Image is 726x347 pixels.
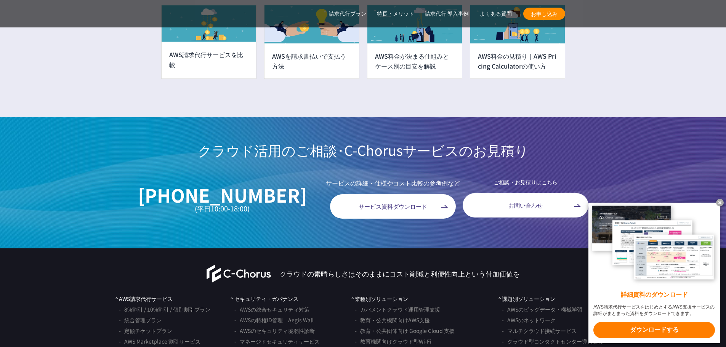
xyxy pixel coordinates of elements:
a: AWS Marketplace 割引サービス [119,336,200,347]
a: セキュリティ・ガバナンス [231,295,298,303]
a: AWS料金の見積もり方法 AWS料金の見積り｜AWS Pricing Calculatorの使い方 [470,5,565,78]
a: AWSの総合セキュリティ対策 [234,304,309,315]
small: (平日10:00-18:00) [138,205,307,212]
a: 定額チケットプラン [119,325,172,336]
a: AWSのビッグデータ・機械学習 [502,304,582,315]
a: サービス資料ダウンロード [330,194,456,219]
p: クラウドの素晴らしさはそのままにコスト削減と利便性向上という付加価値を [280,268,520,278]
a: AWS請求代行サービス [115,295,173,303]
a: 請求代行プラン [329,10,366,18]
h3: AWS料金が決まる仕組みとケース別の目安を解説 [375,51,454,71]
a: 請求代行 導入事例 [425,10,469,18]
a: ガバメントクラウド運用管理支援 [355,304,440,315]
a: 教育機関向けクラウド型Wi-Fi [355,336,431,347]
a: AWSのセキュリティ脆弱性診断 [234,325,315,336]
img: AWSを請求書払いで支払う方法 [264,5,359,43]
a: 特長・メリット [377,10,414,18]
a: お問い合わせ [463,193,588,217]
img: AWS料金の見積もり方法 [470,5,565,43]
a: 教育・公共団体向け Google Cloud 支援 [355,325,455,336]
h3: AWS料金の見積り｜AWS Pricing Calculatorの使い方 [478,51,557,71]
span: 業種別ソリューション [351,295,408,303]
a: AWS料金はどう決まる？ AWS料金が決まる仕組みとケース別の目安を解説 [367,5,462,78]
a: お申し込み [523,8,565,20]
p: サービスの詳細・仕様やコスト比較の参考例など [326,178,460,187]
a: よくある質問 [480,10,512,18]
p: ご相談・お見積りはこちら [463,178,588,186]
a: 詳細資料のダウンロード AWS請求代行サービスをはじめとするAWS支援サービスの詳細がまとまった資料をダウンロードできます。 ダウンロードする [588,203,720,343]
x-t: 詳細資料のダウンロード [593,291,715,299]
h3: AWSを請求書払いで支払う方法 [272,51,351,71]
a: 統合管理プラン [119,315,162,325]
a: 8%割引 / 10%割引 / 個別割引プラン [119,304,210,315]
x-t: AWS請求代行サービスをはじめとするAWS支援サービスの詳細がまとまった資料をダウンロードできます。 [593,304,715,317]
a: マルチクラウド接続サービス [502,325,577,336]
a: クラウド型コンタクトセンター導入支援 [502,336,603,347]
a: AWSを請求書払いで支払う方法 AWSを請求書払いで支払う方法 [264,5,359,78]
h3: AWS請求代行サービスを比較 [169,50,248,69]
a: 教育・公共機関向けAWS支援 [355,315,430,325]
a: AWSの特権ID管理 Aegis Wall [234,315,314,325]
img: AWS請求代行サービスを比較 [162,5,256,42]
img: AWS料金はどう決まる？ [367,5,462,43]
a: [PHONE_NUMBER] [138,185,307,205]
span: お申し込み [523,10,565,18]
span: 課題別ソリューション [498,295,555,303]
a: AWS請求代行サービスを比較 AWS請求代行サービスを比較 [161,5,256,78]
a: AWSのネットワーク [502,315,556,325]
x-t: ダウンロードする [593,322,715,338]
a: マネージドセキュリティサービス [234,336,320,347]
